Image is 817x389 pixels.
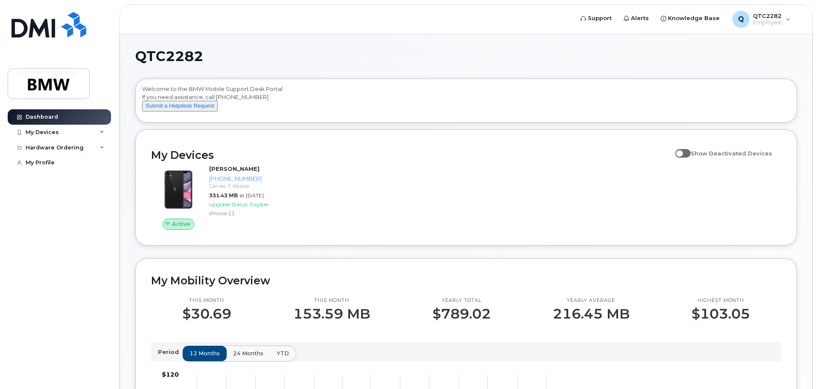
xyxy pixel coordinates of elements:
[142,85,790,119] div: Welcome to the BMW Mobile Support Desk Portal If you need assistance, call [PHONE_NUMBER].
[432,306,491,322] p: $789.02
[553,306,630,322] p: 216.45 MB
[277,349,289,357] span: YTD
[172,220,190,228] span: Active
[250,201,268,208] span: Eligible
[209,201,248,208] span: Upgrade Status:
[142,101,218,111] button: Submit a Helpdesk Request
[135,50,203,63] span: QTC2282
[293,297,370,304] p: This month
[209,210,298,217] div: iPhone 11
[182,306,231,322] p: $30.69
[209,165,260,172] strong: [PERSON_NAME]
[182,297,231,304] p: This month
[158,348,182,356] p: Period
[692,306,750,322] p: $103.05
[691,150,772,157] span: Show Deactivated Devices
[151,165,301,230] a: Active[PERSON_NAME][PHONE_NUMBER]Carrier: T-Mobile331.43 MBat [DATE]Upgrade Status:EligibleiPhone 11
[675,145,682,152] input: Show Deactivated Devices
[158,169,199,210] img: iPhone_11.jpg
[780,352,811,383] iframe: Messenger Launcher
[553,297,630,304] p: Yearly average
[209,175,298,183] div: [PHONE_NUMBER]
[239,192,264,199] span: at [DATE]
[151,274,781,287] h2: My Mobility Overview
[209,192,238,199] span: 331.43 MB
[142,102,218,109] a: Submit a Helpdesk Request
[432,297,491,304] p: Yearly total
[692,297,750,304] p: Highest month
[151,149,671,161] h2: My Devices
[233,349,263,357] span: 24 months
[293,306,370,322] p: 153.59 MB
[162,371,179,378] tspan: $120
[209,182,298,190] div: Carrier: T-Mobile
